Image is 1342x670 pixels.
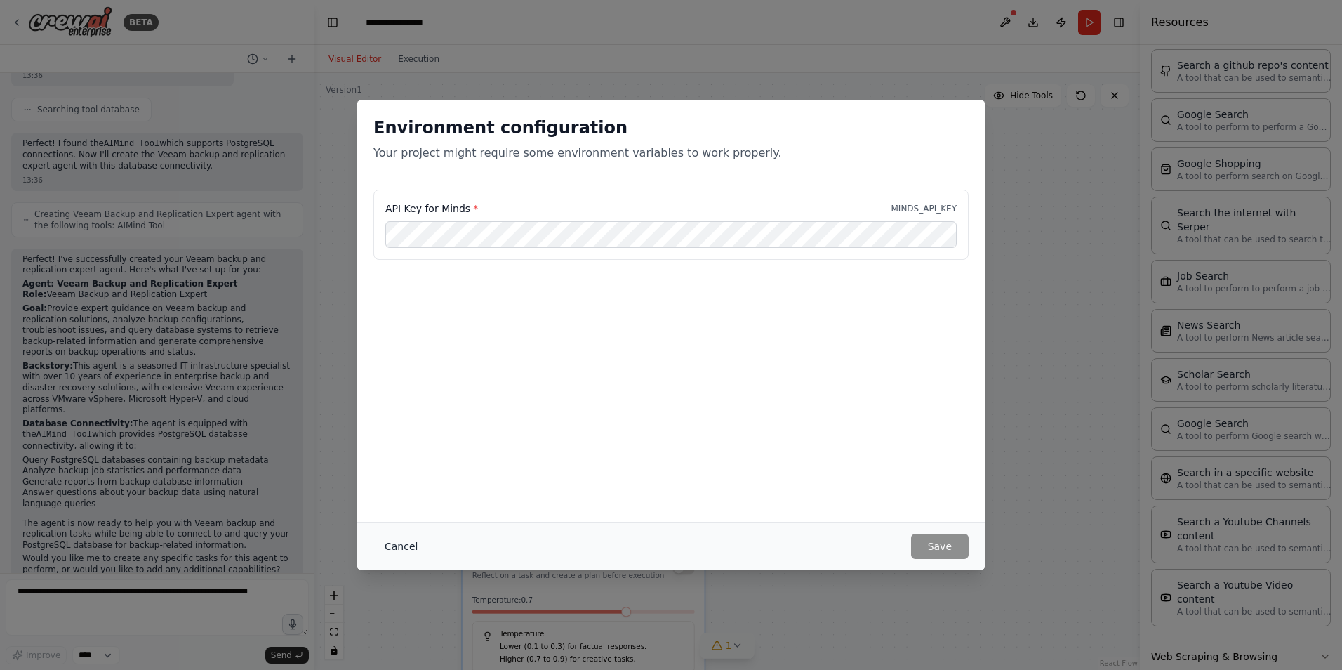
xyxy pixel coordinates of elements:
label: API Key for Minds [385,202,478,216]
button: Save [911,534,969,559]
button: Cancel [373,534,429,559]
h2: Environment configuration [373,117,969,139]
p: MINDS_API_KEY [891,203,957,214]
p: Your project might require some environment variables to work properly. [373,145,969,162]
